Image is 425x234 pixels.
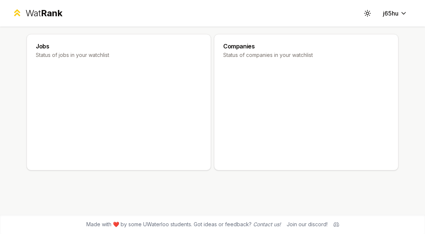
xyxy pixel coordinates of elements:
[223,43,389,49] h3: Companies
[223,51,389,59] p: Status of companies in your watchlist
[36,43,202,49] h3: Jobs
[253,221,281,227] a: Contact us!
[25,7,62,19] div: Wat
[41,8,62,18] span: Rank
[36,51,202,59] p: Status of jobs in your watchlist
[287,221,328,228] div: Join our discord!
[86,221,281,228] span: Made with ❤️ by some UWaterloo students. Got ideas or feedback?
[12,7,62,19] a: WatRank
[383,9,398,18] span: j65hu
[377,7,413,20] button: j65hu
